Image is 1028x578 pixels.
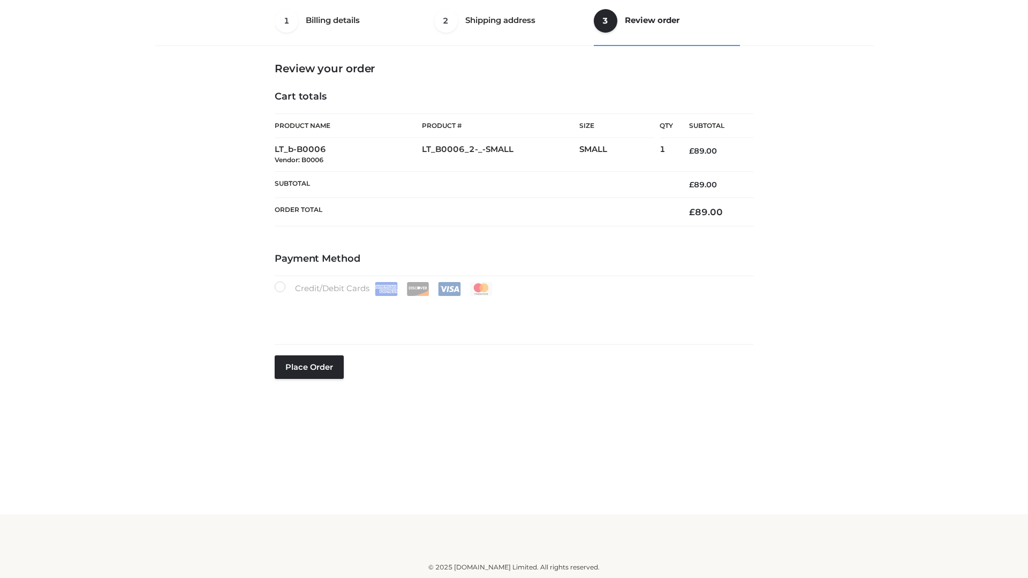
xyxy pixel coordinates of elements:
img: Amex [375,282,398,296]
span: £ [689,146,694,156]
th: Product # [422,113,579,138]
th: Order Total [275,198,673,226]
button: Place order [275,355,344,379]
th: Qty [660,113,673,138]
th: Size [579,114,654,138]
th: Subtotal [275,171,673,197]
td: LT_B0006_2-_-SMALL [422,138,579,172]
small: Vendor: B0006 [275,156,323,164]
h4: Payment Method [275,253,753,265]
iframe: Secure payment input frame [273,294,751,333]
th: Product Name [275,113,422,138]
bdi: 89.00 [689,207,723,217]
bdi: 89.00 [689,146,717,156]
td: 1 [660,138,673,172]
span: £ [689,180,694,189]
h3: Review your order [275,62,753,75]
label: Credit/Debit Cards [275,282,494,296]
td: LT_b-B0006 [275,138,422,172]
div: © 2025 [DOMAIN_NAME] Limited. All rights reserved. [159,562,869,573]
span: £ [689,207,695,217]
th: Subtotal [673,114,753,138]
bdi: 89.00 [689,180,717,189]
td: SMALL [579,138,660,172]
img: Visa [438,282,461,296]
img: Discover [406,282,429,296]
img: Mastercard [470,282,493,296]
h4: Cart totals [275,91,753,103]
